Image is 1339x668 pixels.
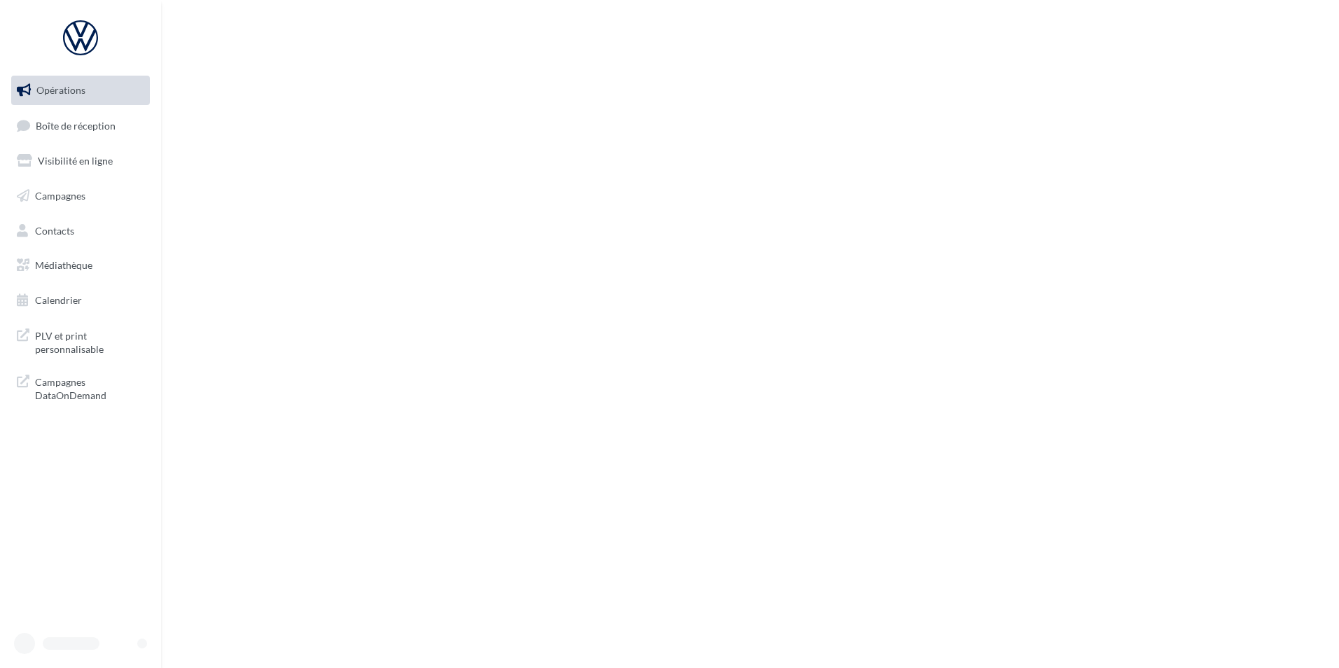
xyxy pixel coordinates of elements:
a: Boîte de réception [8,111,153,141]
a: Contacts [8,216,153,246]
span: Médiathèque [35,259,92,271]
span: Opérations [36,84,85,96]
span: Campagnes DataOnDemand [35,373,144,403]
a: Campagnes DataOnDemand [8,367,153,408]
span: Contacts [35,224,74,236]
span: PLV et print personnalisable [35,326,144,356]
a: PLV et print personnalisable [8,321,153,362]
a: Calendrier [8,286,153,315]
span: Campagnes [35,190,85,202]
span: Calendrier [35,294,82,306]
a: Campagnes [8,181,153,211]
a: Opérations [8,76,153,105]
a: Médiathèque [8,251,153,280]
span: Visibilité en ligne [38,155,113,167]
a: Visibilité en ligne [8,146,153,176]
span: Boîte de réception [36,119,116,131]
